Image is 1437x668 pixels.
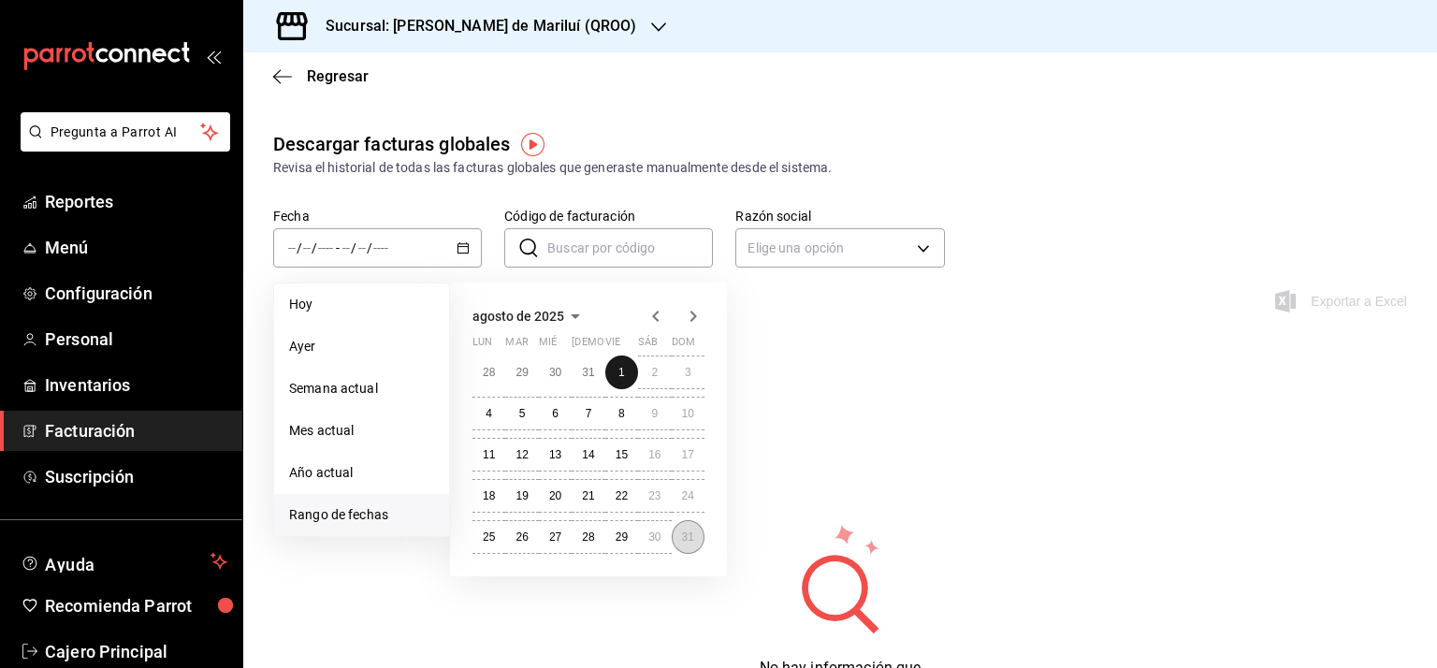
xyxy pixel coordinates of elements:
[472,438,505,472] button: 11 de agosto de 2025
[273,158,1407,178] div: Revisa el historial de todas las facturas globales que generaste manualmente desde el sistema.
[572,397,604,430] button: 7 de agosto de 2025
[735,228,944,268] div: Elige una opción
[515,489,528,502] abbr: 19 de agosto de 2025
[648,530,660,544] abbr: 30 de agosto de 2025
[539,479,572,513] button: 20 de agosto de 2025
[552,407,559,420] abbr: 6 de agosto de 2025
[505,397,538,430] button: 5 de agosto de 2025
[45,464,227,489] span: Suscripción
[672,520,704,554] button: 31 de agosto de 2025
[483,448,495,461] abbr: 11 de agosto de 2025
[273,210,482,223] label: Fecha
[21,112,230,152] button: Pregunta a Parrot AI
[519,407,526,420] abbr: 5 de agosto de 2025
[483,366,495,379] abbr: 28 de julio de 2025
[45,281,227,306] span: Configuración
[549,448,561,461] abbr: 13 de agosto de 2025
[45,235,227,260] span: Menú
[638,520,671,554] button: 30 de agosto de 2025
[472,397,505,430] button: 4 de agosto de 2025
[616,530,628,544] abbr: 29 de agosto de 2025
[638,336,658,356] abbr: sábado
[472,479,505,513] button: 18 de agosto de 2025
[483,489,495,502] abbr: 18 de agosto de 2025
[682,489,694,502] abbr: 24 de agosto de 2025
[505,520,538,554] button: 26 de agosto de 2025
[539,397,572,430] button: 6 de agosto de 2025
[297,240,302,255] span: /
[539,520,572,554] button: 27 de agosto de 2025
[572,520,604,554] button: 28 de agosto de 2025
[682,530,694,544] abbr: 31 de agosto de 2025
[45,418,227,443] span: Facturación
[206,49,221,64] button: open_drawer_menu
[472,356,505,389] button: 28 de julio de 2025
[549,530,561,544] abbr: 27 de agosto de 2025
[45,550,203,573] span: Ayuda
[302,240,312,255] input: --
[367,240,372,255] span: /
[572,336,682,356] abbr: jueves
[289,337,434,356] span: Ayer
[45,327,227,352] span: Personal
[539,438,572,472] button: 13 de agosto de 2025
[547,229,713,267] input: Buscar por código
[672,356,704,389] button: 3 de agosto de 2025
[618,366,625,379] abbr: 1 de agosto de 2025
[549,366,561,379] abbr: 30 de julio de 2025
[289,463,434,483] span: Año actual
[472,336,492,356] abbr: lunes
[651,407,658,420] abbr: 9 de agosto de 2025
[505,438,538,472] button: 12 de agosto de 2025
[672,336,695,356] abbr: domingo
[45,593,227,618] span: Recomienda Parrot
[638,356,671,389] button: 2 de agosto de 2025
[45,639,227,664] span: Cajero Principal
[638,397,671,430] button: 9 de agosto de 2025
[616,489,628,502] abbr: 22 de agosto de 2025
[472,520,505,554] button: 25 de agosto de 2025
[672,397,704,430] button: 10 de agosto de 2025
[289,505,434,525] span: Rango de fechas
[582,489,594,502] abbr: 21 de agosto de 2025
[605,336,620,356] abbr: viernes
[45,189,227,214] span: Reportes
[357,240,367,255] input: --
[672,438,704,472] button: 17 de agosto de 2025
[605,356,638,389] button: 1 de agosto de 2025
[317,240,334,255] input: ----
[582,366,594,379] abbr: 31 de julio de 2025
[521,133,544,156] img: Tooltip marker
[648,489,660,502] abbr: 23 de agosto de 2025
[651,366,658,379] abbr: 2 de agosto de 2025
[515,448,528,461] abbr: 12 de agosto de 2025
[515,366,528,379] abbr: 29 de julio de 2025
[505,479,538,513] button: 19 de agosto de 2025
[289,379,434,399] span: Semana actual
[572,479,604,513] button: 21 de agosto de 2025
[273,130,511,158] div: Descargar facturas globales
[586,407,592,420] abbr: 7 de agosto de 2025
[289,295,434,314] span: Hoy
[289,421,434,441] span: Mes actual
[549,489,561,502] abbr: 20 de agosto de 2025
[685,366,691,379] abbr: 3 de agosto de 2025
[472,309,564,324] span: agosto de 2025
[682,448,694,461] abbr: 17 de agosto de 2025
[372,240,389,255] input: ----
[515,530,528,544] abbr: 26 de agosto de 2025
[638,479,671,513] button: 23 de agosto de 2025
[572,438,604,472] button: 14 de agosto de 2025
[45,372,227,398] span: Inventarios
[572,356,604,389] button: 31 de julio de 2025
[582,530,594,544] abbr: 28 de agosto de 2025
[582,448,594,461] abbr: 14 de agosto de 2025
[539,336,557,356] abbr: miércoles
[13,136,230,155] a: Pregunta a Parrot AI
[307,67,369,85] span: Regresar
[351,240,356,255] span: /
[618,407,625,420] abbr: 8 de agosto de 2025
[605,520,638,554] button: 29 de agosto de 2025
[735,210,944,223] label: Razón social
[341,240,351,255] input: --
